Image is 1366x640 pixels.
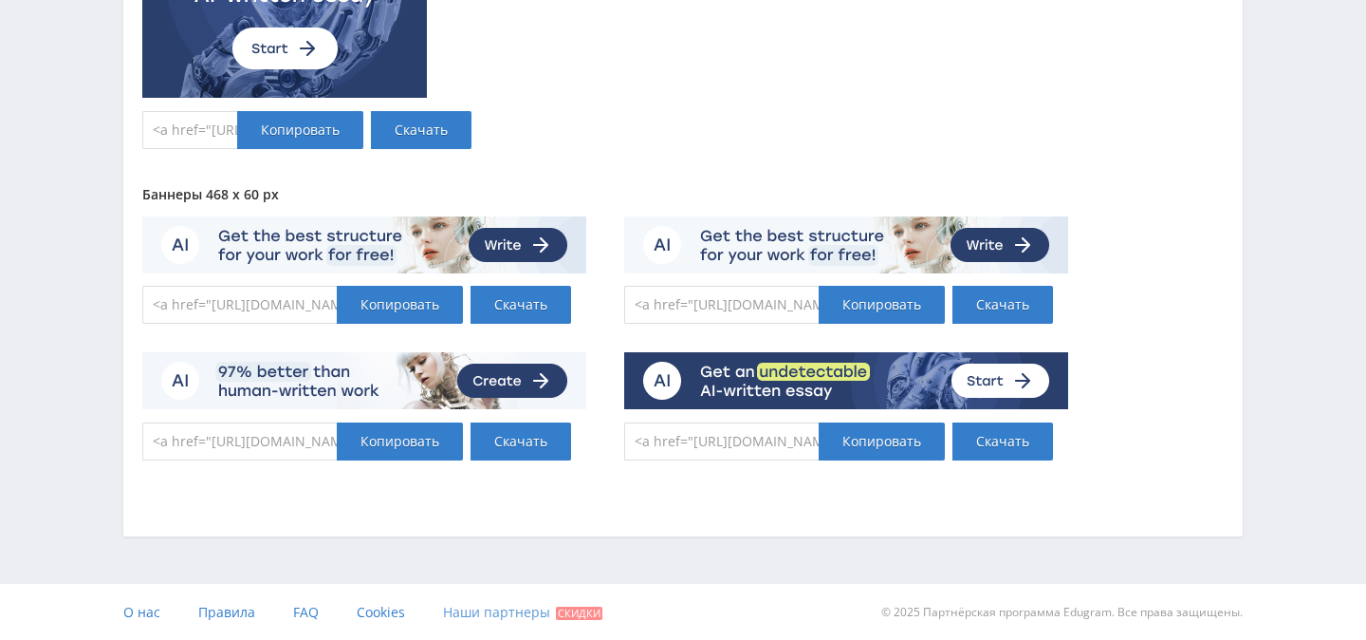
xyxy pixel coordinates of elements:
span: FAQ [293,603,319,621]
a: Скачать [471,423,571,461]
span: О нас [123,603,160,621]
span: Наши партнеры [443,603,550,621]
span: Cookies [357,603,405,621]
span: Правила [198,603,255,621]
div: Копировать [337,286,463,324]
a: Скачать [952,423,1053,461]
a: Скачать [471,286,571,324]
span: Скидки [556,607,602,620]
a: Скачать [371,111,471,149]
a: Скачать [952,286,1053,324]
div: Баннеры 468 x 60 px [142,187,1224,202]
div: Копировать [337,423,463,461]
div: Копировать [819,286,945,324]
div: Копировать [237,111,363,149]
div: Копировать [819,423,945,461]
